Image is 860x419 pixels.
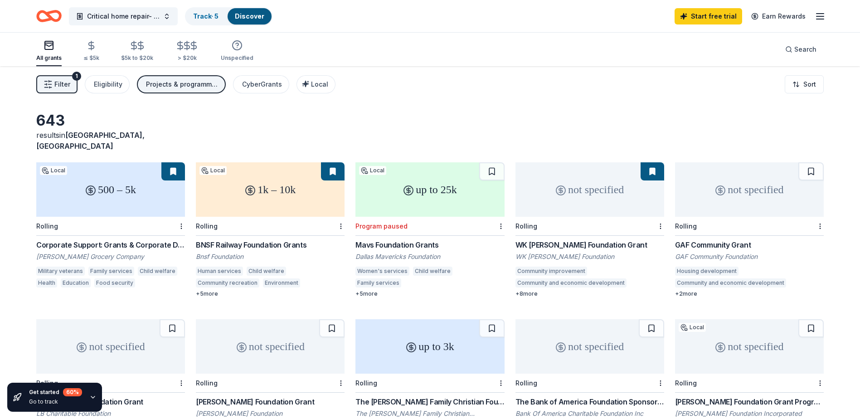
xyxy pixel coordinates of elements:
div: Housing development [675,267,739,276]
button: Local [296,75,335,93]
div: Bank Of America Charitable Foundation Inc [515,409,664,418]
button: Unspecified [221,36,253,66]
div: not specified [675,162,824,217]
a: up to 25kLocalProgram pausedMavs Foundation GrantsDallas Mavericks FoundationWomen's servicesChil... [355,162,504,297]
div: [PERSON_NAME] Foundation Incorporated [675,409,824,418]
a: Home [36,5,62,27]
div: Community recreation [196,278,259,287]
span: in [36,131,145,151]
span: Filter [54,79,70,90]
div: The [PERSON_NAME] Family Christian Foundation Grant [355,396,504,407]
div: > $20k [175,54,199,62]
div: Military veterans [36,267,85,276]
div: Eligibility [94,79,122,90]
div: Women's services [355,267,409,276]
div: Child welfare [413,267,452,276]
div: Rolling [355,379,377,387]
div: Local [679,323,706,332]
div: Community and economic development [675,278,786,287]
div: 1 [72,72,81,81]
div: Local [359,166,386,175]
div: Bnsf Foundation [196,252,345,261]
button: Search [778,40,824,58]
div: BNSF Railway Foundation Grants [196,239,345,250]
button: ≤ $5k [83,37,99,66]
div: Unspecified [221,54,253,62]
div: Human services [196,267,243,276]
a: Track· 5 [193,12,219,20]
div: 643 [36,112,185,130]
div: Rolling [675,379,697,387]
div: Program paused [355,222,408,230]
div: WK [PERSON_NAME] Foundation Grant [515,239,664,250]
button: Projects & programming [137,75,226,93]
div: not specified [515,162,664,217]
div: ≤ $5k [83,54,99,62]
div: Mavs Foundation Grants [355,239,504,250]
div: up to 25k [355,162,504,217]
div: Family services [355,278,401,287]
button: > $20k [175,37,199,66]
div: + 8 more [515,290,664,297]
button: $5k to $20k [121,37,153,66]
div: + 5 more [355,290,504,297]
div: 500 – 5k [36,162,185,217]
div: Local [199,166,227,175]
span: Sort [803,79,816,90]
div: not specified [196,319,345,374]
a: not specifiedRollingWK [PERSON_NAME] Foundation GrantWK [PERSON_NAME] FoundationCommunity improve... [515,162,664,297]
div: Environment [263,278,300,287]
div: Go to track [29,398,82,405]
div: + 2 more [675,290,824,297]
span: Local [311,80,328,88]
div: Get started [29,388,82,396]
div: Education [61,278,91,287]
span: Critical home repair- Seniors and Veterans [87,11,160,22]
div: Rolling [196,222,218,230]
button: CyberGrants [233,75,289,93]
a: Earn Rewards [746,8,811,24]
div: [PERSON_NAME] Foundation Grant [196,396,345,407]
div: Child welfare [138,267,177,276]
div: Projects & programming [146,79,219,90]
div: The [PERSON_NAME] Family Christian Foundation, Inc. [355,409,504,418]
div: Family services [88,267,134,276]
span: [GEOGRAPHIC_DATA], [GEOGRAPHIC_DATA] [36,131,145,151]
span: Search [794,44,816,55]
div: Rolling [36,222,58,230]
div: $5k to $20k [121,54,153,62]
div: [PERSON_NAME] Foundation Grant Program [675,396,824,407]
div: GAF Community Grant [675,239,824,250]
div: The Bank of America Foundation Sponsorship Program [515,396,664,407]
div: up to 3k [355,319,504,374]
div: Health [36,278,57,287]
button: Critical home repair- Seniors and Veterans [69,7,178,25]
div: 1k – 10k [196,162,345,217]
div: Corporate Support: Grants & Corporate Donations [36,239,185,250]
a: 1k – 10kLocalRollingBNSF Railway Foundation GrantsBnsf FoundationHuman servicesChild welfareCommu... [196,162,345,297]
div: [PERSON_NAME] Foundation [196,409,345,418]
div: Rolling [515,379,537,387]
div: Dallas Mavericks Foundation [355,252,504,261]
div: Child welfare [247,267,286,276]
div: Community improvement [515,267,587,276]
div: not specified [515,319,664,374]
a: not specifiedRollingGAF Community GrantGAF Community FoundationHousing developmentCommunity and e... [675,162,824,297]
button: Track· 5Discover [185,7,272,25]
div: + 5 more [196,290,345,297]
div: CyberGrants [242,79,282,90]
a: Start free trial [675,8,742,24]
a: 500 – 5kLocalRollingCorporate Support: Grants & Corporate Donations[PERSON_NAME] Grocery CompanyM... [36,162,185,290]
div: Community and economic development [515,278,627,287]
div: Rolling [515,222,537,230]
button: Sort [785,75,824,93]
div: Rolling [196,379,218,387]
div: 60 % [63,388,82,396]
div: All grants [36,54,62,62]
div: [PERSON_NAME] Grocery Company [36,252,185,261]
div: GAF Community Foundation [675,252,824,261]
div: not specified [675,319,824,374]
button: All grants [36,36,62,66]
a: Discover [235,12,264,20]
button: Eligibility [85,75,130,93]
